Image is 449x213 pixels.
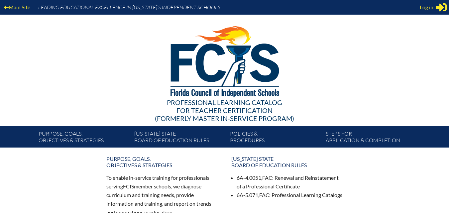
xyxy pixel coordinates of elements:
span: FAC [262,174,272,181]
a: Steps forapplication & completion [323,129,419,148]
img: FCISlogo221.eps [156,15,293,105]
a: Main Site [1,3,33,12]
a: Policies &Procedures [227,129,323,148]
li: 6A-5.071, : Professional Learning Catalogs [237,191,343,199]
a: Purpose, goals,objectives & strategies [36,129,132,148]
svg: Sign in or register [436,2,447,13]
span: Log in [420,3,433,11]
div: Professional Learning Catalog (formerly Master In-service Program) [33,98,416,122]
a: Purpose, goals,objectives & strategies [102,153,222,171]
span: for Teacher Certification [176,106,273,114]
a: [US_STATE] StateBoard of Education rules [132,129,227,148]
li: 6A-4.0051, : Renewal and Reinstatement of a Professional Certificate [237,173,343,191]
span: FCIS [123,183,134,189]
span: FAC [259,192,269,198]
a: [US_STATE] StateBoard of Education rules [227,153,347,171]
